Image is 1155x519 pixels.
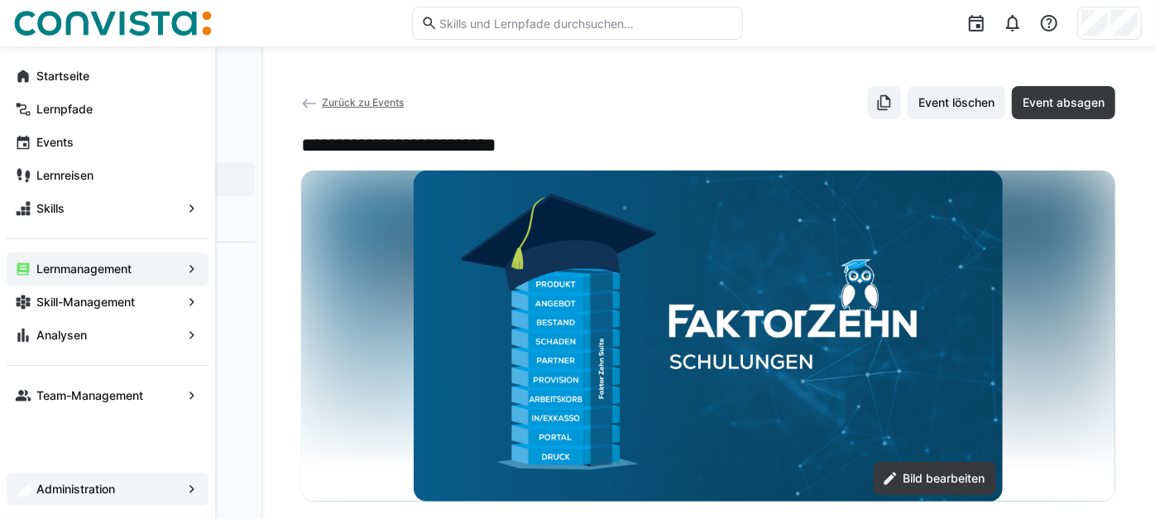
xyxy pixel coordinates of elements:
button: Bild bearbeiten [874,462,996,495]
a: Zurück zu Events [301,96,404,108]
input: Skills und Lernpfade durchsuchen… [438,16,734,31]
span: Bild bearbeiten [901,470,988,487]
span: Event absagen [1020,94,1107,111]
span: Zurück zu Events [322,96,404,108]
button: Event absagen [1012,86,1115,119]
span: Event löschen [916,94,997,111]
button: Event löschen [908,86,1005,119]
